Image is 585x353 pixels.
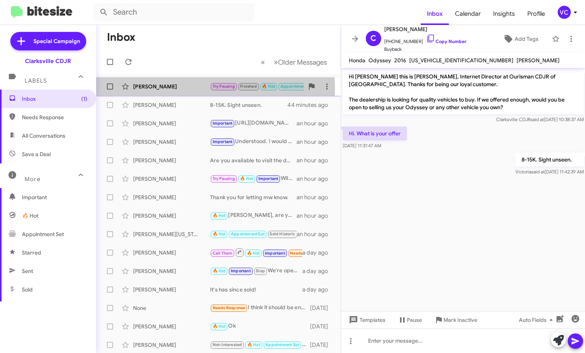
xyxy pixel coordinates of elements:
[210,174,297,183] div: Will do
[10,32,86,50] a: Special Campaign
[302,249,335,256] div: a day ago
[213,342,242,347] span: Not-Interested
[213,231,226,236] span: 🔥 Hot
[256,268,265,273] span: Stop
[213,305,245,310] span: Needs Response
[133,175,210,183] div: [PERSON_NAME]
[384,25,467,34] span: [PERSON_NAME]
[133,230,210,238] div: [PERSON_NAME][US_STATE]
[302,267,335,275] div: a day ago
[231,268,251,273] span: Important
[240,84,257,89] span: Finished
[290,251,323,256] span: Needs Response
[213,268,226,273] span: 🔥 Hot
[25,176,40,183] span: More
[409,57,513,64] span: [US_VEHICLE_IDENTIFICATION_NUMBER]
[384,34,467,45] span: [PHONE_NUMBER]
[22,267,33,275] span: Sent
[443,313,477,327] span: Mark Inactive
[133,304,210,312] div: None
[213,324,226,329] span: 🔥 Hot
[133,286,210,293] div: [PERSON_NAME]
[496,117,583,122] span: Clarksville CDJR [DATE] 10:38:37 AM
[341,313,392,327] button: Templates
[240,176,253,181] span: 🔥 Hot
[247,251,260,256] span: 🔥 Hot
[210,193,297,201] div: Thank you for letting mw know.
[265,342,299,347] span: Appointment Set
[33,37,80,45] span: Special Campaign
[22,212,38,220] span: 🔥 Hot
[22,286,33,293] span: Sold
[93,3,255,22] input: Search
[492,32,548,46] button: Add Tags
[310,323,335,330] div: [DATE]
[297,230,334,238] div: an hour ago
[515,153,583,167] p: 8-15K. Sight unseen.
[210,286,302,293] div: It's has since sold!
[133,157,210,164] div: [PERSON_NAME]
[210,157,297,164] div: Are you available to visit the dealership [DATE]?
[210,119,297,128] div: [URL][DOMAIN_NAME]
[297,120,334,127] div: an hour ago
[513,313,562,327] button: Auto Fields
[262,84,275,89] span: 🔥 Hot
[343,70,584,114] p: Hi [PERSON_NAME] this is [PERSON_NAME], Internet Director at Ourisman CDJR of [GEOGRAPHIC_DATA]. ...
[531,169,544,175] span: said at
[302,286,335,293] div: a day ago
[288,101,335,109] div: 44 minutes ago
[22,150,51,158] span: Save a Deal
[22,113,87,121] span: Needs Response
[25,57,71,65] div: Clarksville CDJR
[297,157,334,164] div: an hour ago
[394,57,406,64] span: 2016
[81,95,87,103] span: (1)
[133,101,210,109] div: [PERSON_NAME]
[310,341,335,349] div: [DATE]
[213,176,235,181] span: Try Pausing
[213,139,233,144] span: Important
[392,313,428,327] button: Pause
[210,266,302,275] div: We're open [DATE] till 9 pm. Does [DATE] work for you?
[213,121,233,126] span: Important
[343,143,381,148] span: [DATE] 11:31:47 AM
[133,193,210,201] div: [PERSON_NAME]
[280,84,314,89] span: Appointment Set
[231,231,265,236] span: Appointment Set
[257,54,332,70] nav: Page navigation example
[213,84,235,89] span: Try Pausing
[22,193,87,201] span: Important
[426,38,467,44] a: Copy Number
[421,3,449,25] a: Inbox
[213,251,233,256] span: Call Them
[133,212,210,220] div: [PERSON_NAME]
[265,251,285,256] span: Important
[368,57,391,64] span: Odyssey
[517,57,560,64] span: [PERSON_NAME]
[210,211,297,220] div: [PERSON_NAME], are you available to visit the dealership?
[210,230,297,238] div: I would like to schedule a visit to the dealership. When are you available to visit?
[449,3,487,25] a: Calendar
[269,54,332,70] button: Next
[210,101,288,109] div: 8-15K. Sight unseen.
[22,249,41,256] span: Starred
[558,6,571,19] div: VC
[487,3,521,25] a: Insights
[133,323,210,330] div: [PERSON_NAME]
[25,77,47,84] span: Labels
[349,57,365,64] span: Honda
[297,175,334,183] div: an hour ago
[258,176,278,181] span: Important
[210,248,302,257] div: Hi what's going on
[256,54,270,70] button: Previous
[278,58,327,67] span: Older Messages
[22,230,64,238] span: Appointment Set
[530,117,543,122] span: said at
[133,83,210,90] div: [PERSON_NAME]
[213,213,226,218] span: 🔥 Hot
[270,231,295,236] span: Sold Historic
[261,57,265,67] span: «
